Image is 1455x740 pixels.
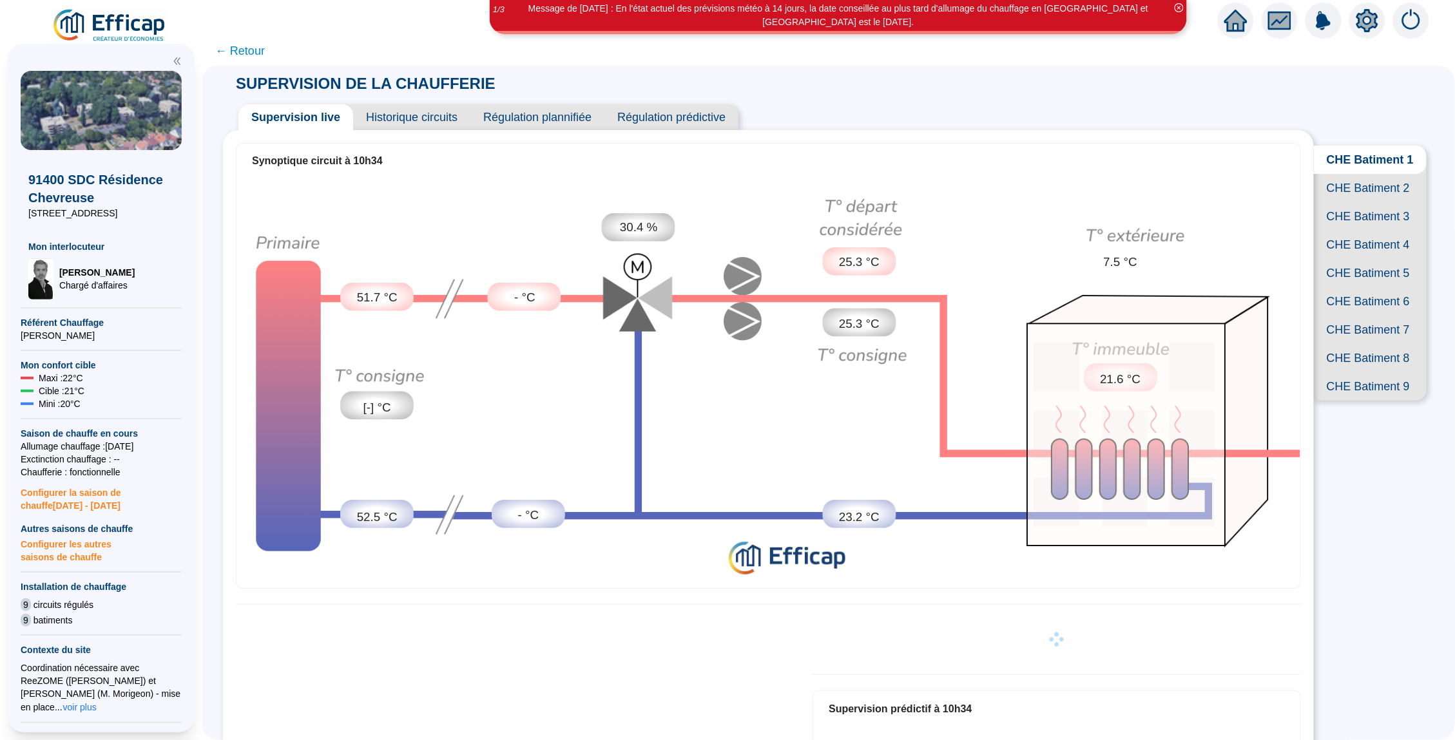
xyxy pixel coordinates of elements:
[839,253,880,271] span: 25.3 °C
[357,508,398,526] span: 52.5 °C
[52,8,168,44] img: efficap energie logo
[21,427,182,440] span: Saison de chauffe en cours
[63,701,97,714] span: voir plus
[39,397,81,410] span: Mini : 20 °C
[357,289,398,307] span: 51.7 °C
[21,522,182,535] span: Autres saisons de chauffe
[21,466,182,479] span: Chaufferie : fonctionnelle
[514,289,535,307] span: - °C
[353,104,470,130] span: Historique circuits
[21,614,31,627] span: 9
[63,700,97,714] button: voir plus
[1314,146,1427,174] span: CHE Batiment 1
[1314,174,1427,202] span: CHE Batiment 2
[236,179,1300,584] div: Synoptique
[238,104,353,130] span: Supervision live
[1314,231,1427,259] span: CHE Batiment 4
[21,535,182,564] span: Configurer les autres saisons de chauffe
[1175,3,1184,12] span: close-circle
[1314,287,1427,316] span: CHE Batiment 6
[21,580,182,593] span: Installation de chauffage
[21,598,31,611] span: 9
[223,75,508,92] span: SUPERVISION DE LA CHAUFFERIE
[21,440,182,453] span: Allumage chauffage : [DATE]
[363,399,391,417] span: [-] °C
[829,701,1285,717] div: Supervision prédictif à 10h34
[34,598,93,611] span: circuits régulés
[839,508,880,526] span: 23.2 °C
[39,384,84,397] span: Cible : 21 °C
[1393,3,1429,39] img: alerts
[59,279,135,292] span: Chargé d'affaires
[173,57,182,66] span: double-left
[620,218,658,236] span: 30.4 %
[1306,3,1342,39] img: alerts
[236,179,1300,584] img: circuit-supervision.724c8d6b72cc0638e748.png
[1314,344,1427,372] span: CHE Batiment 8
[839,315,880,333] span: 25.3 °C
[1314,316,1427,344] span: CHE Batiment 7
[518,506,539,524] span: - °C
[1356,9,1379,32] span: setting
[28,207,174,220] span: [STREET_ADDRESS]
[28,171,174,207] span: 91400 SDC Résidence Chevreuse
[1268,9,1291,32] span: fund
[59,266,135,279] span: [PERSON_NAME]
[28,258,54,299] img: Chargé d'affaires
[21,479,182,512] span: Configurer la saison de chauffe [DATE] - [DATE]
[21,661,182,714] div: Coordination nécessaire avec ReeZOME ([PERSON_NAME]) et [PERSON_NAME] (M. Morigeon) - mise en pla...
[21,316,182,329] span: Référent Chauffage
[470,104,604,130] span: Régulation plannifiée
[1224,9,1248,32] span: home
[21,359,182,372] span: Mon confort cible
[39,372,83,384] span: Maxi : 22 °C
[1314,202,1427,231] span: CHE Batiment 3
[492,2,1185,29] div: Message de [DATE] : En l'état actuel des prévisions météo à 14 jours, la date conseillée au plus ...
[21,453,182,466] span: Exctinction chauffage : --
[28,240,174,253] span: Mon interlocuteur
[21,643,182,656] span: Contexte du site
[252,153,1285,169] div: Synoptique circuit à 10h34
[34,614,73,627] span: batiments
[1314,372,1427,401] span: CHE Batiment 9
[21,329,182,342] span: [PERSON_NAME]
[1314,259,1427,287] span: CHE Batiment 5
[604,104,738,130] span: Régulation prédictive
[493,5,505,14] i: 1 / 3
[215,42,265,60] span: ← Retour
[1104,253,1137,271] span: 7.5 °C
